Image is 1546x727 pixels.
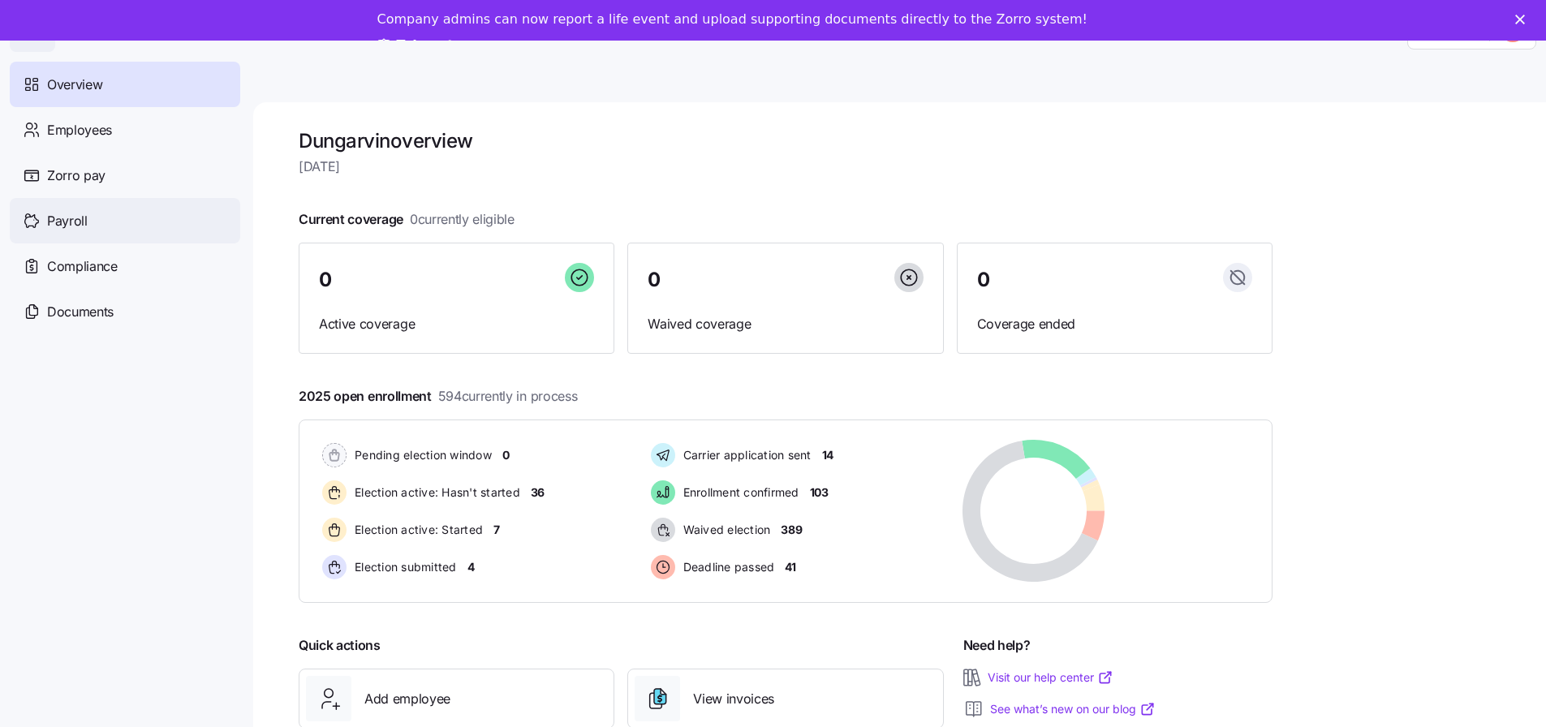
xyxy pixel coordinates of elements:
span: Election active: Hasn't started [350,484,520,501]
span: Deadline passed [678,559,775,575]
span: 41 [785,559,795,575]
span: 389 [781,522,802,538]
span: Enrollment confirmed [678,484,799,501]
a: Zorro pay [10,153,240,198]
div: Close [1515,15,1531,24]
a: Documents [10,289,240,334]
span: 0 [319,270,332,290]
a: Overview [10,62,240,107]
span: Compliance [47,256,118,277]
span: Election submitted [350,559,457,575]
a: Compliance [10,243,240,289]
a: Employees [10,107,240,153]
span: 2025 open enrollment [299,386,577,407]
span: Carrier application sent [678,447,812,463]
span: Employees [47,120,112,140]
span: 0 [977,270,990,290]
span: 0 currently eligible [410,209,515,230]
span: Payroll [47,211,88,231]
a: Visit our help center [988,669,1113,686]
span: Waived coverage [648,314,923,334]
span: 0 [502,447,510,463]
span: Documents [47,302,114,322]
span: 14 [822,447,833,463]
span: Need help? [963,635,1031,656]
a: Payroll [10,198,240,243]
span: [DATE] [299,157,1273,177]
span: 594 currently in process [438,386,578,407]
a: See what’s new on our blog [990,701,1156,717]
span: Zorro pay [47,166,106,186]
span: View invoices [693,689,774,709]
span: 36 [531,484,545,501]
span: Add employee [364,689,450,709]
span: Coverage ended [977,314,1252,334]
span: 103 [810,484,829,501]
span: Election active: Started [350,522,483,538]
h1: Dungarvin overview [299,128,1273,153]
span: 0 [648,270,661,290]
span: Quick actions [299,635,381,656]
span: 7 [493,522,500,538]
span: Pending election window [350,447,492,463]
div: Company admins can now report a life event and upload supporting documents directly to the Zorro ... [377,11,1087,28]
span: Waived election [678,522,771,538]
span: 4 [467,559,475,575]
span: Current coverage [299,209,515,230]
span: Overview [47,75,102,95]
span: Active coverage [319,314,594,334]
a: Take a tour [377,37,479,55]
